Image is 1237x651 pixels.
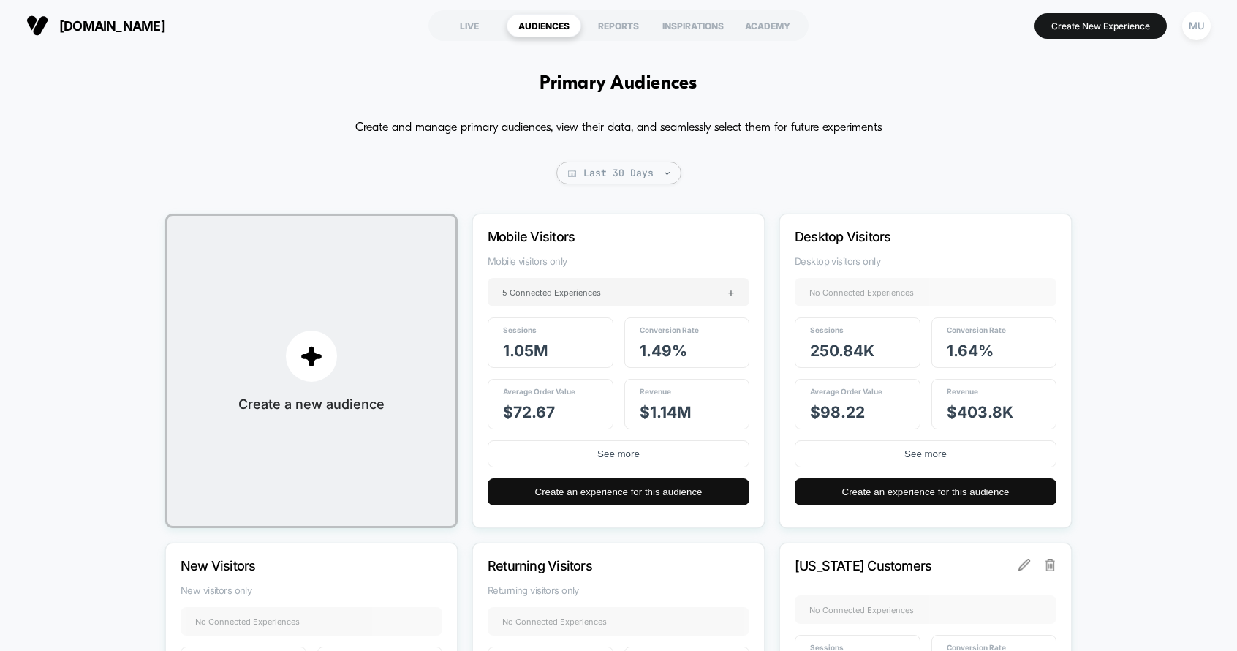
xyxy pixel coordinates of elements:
span: Conversion Rate [640,325,699,334]
span: New visitors only [181,584,442,596]
span: Revenue [640,387,671,396]
span: Sessions [810,325,844,334]
span: Mobile visitors only [488,255,749,267]
span: 1.64 % [947,342,994,360]
span: Sessions [503,325,537,334]
span: $ 403.8k [947,403,1013,421]
span: $ 72.67 [503,403,555,421]
div: INSPIRATIONS [656,14,730,37]
div: AUDIENCES [507,14,581,37]
button: Create an experience for this audience [795,478,1056,505]
button: See more [795,440,1056,467]
div: ACADEMY [730,14,805,37]
p: Mobile Visitors [488,229,710,244]
div: MU [1182,12,1211,40]
p: New Visitors [181,558,403,573]
p: Create and manage primary audiences, view their data, and seamlessly select them for future exper... [355,116,882,140]
button: plusCreate a new audience [165,214,458,528]
p: Returning Visitors [488,558,710,573]
span: [DOMAIN_NAME] [59,18,165,34]
span: 250.84k [810,342,874,360]
button: See more [488,440,749,467]
span: Average Order Value [503,387,575,396]
span: Desktop visitors only [795,255,1056,267]
div: REPORTS [581,14,656,37]
span: 5 Connected Experiences [502,287,601,298]
span: + [727,285,735,299]
img: calendar [568,170,576,177]
img: delete [1045,559,1056,571]
h1: Primary Audiences [540,73,697,94]
img: Visually logo [26,15,48,37]
span: Average Order Value [810,387,882,396]
span: Conversion Rate [947,325,1006,334]
img: end [665,172,670,175]
span: 1.05M [503,342,548,360]
span: Revenue [947,387,978,396]
img: plus [300,345,322,367]
span: Last 30 Days [556,162,681,184]
span: 1.49 % [640,342,687,360]
button: [DOMAIN_NAME] [22,14,170,37]
button: MU [1178,11,1215,41]
span: $ 1.14M [640,403,692,421]
img: edit [1018,559,1030,571]
p: Desktop Visitors [795,229,1017,244]
button: Create an experience for this audience [488,478,749,505]
div: LIVE [432,14,507,37]
p: [US_STATE] Customers [795,558,1017,573]
span: Create a new audience [238,396,385,412]
button: Create New Experience [1034,13,1167,39]
span: $ 98.22 [810,403,865,421]
span: Returning visitors only [488,584,749,596]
